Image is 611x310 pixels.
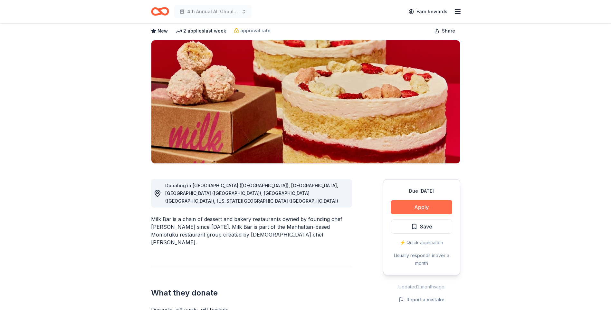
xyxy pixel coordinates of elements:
[429,24,460,37] button: Share
[176,27,226,35] div: 2 applies last week
[234,27,271,34] a: approval rate
[158,27,168,35] span: New
[391,219,452,234] button: Save
[405,6,451,17] a: Earn Rewards
[165,183,338,204] span: Donating in [GEOGRAPHIC_DATA] ([GEOGRAPHIC_DATA]), [GEOGRAPHIC_DATA], [GEOGRAPHIC_DATA] ([GEOGRAP...
[187,8,239,15] span: 4th Annual All Ghouls Gala
[399,296,444,304] button: Report a mistake
[420,222,432,231] span: Save
[174,5,252,18] button: 4th Annual All Ghouls Gala
[442,27,455,35] span: Share
[383,283,460,291] div: Updated 2 months ago
[391,252,452,267] div: Usually responds in over a month
[151,288,352,298] h2: What they donate
[391,200,452,214] button: Apply
[151,4,169,19] a: Home
[151,215,352,246] div: Milk Bar is a chain of dessert and bakery restaurants owned by founding chef [PERSON_NAME] since ...
[391,239,452,247] div: ⚡️ Quick application
[391,187,452,195] div: Due [DATE]
[240,27,271,34] span: approval rate
[151,40,460,163] img: Image for Milk Bar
